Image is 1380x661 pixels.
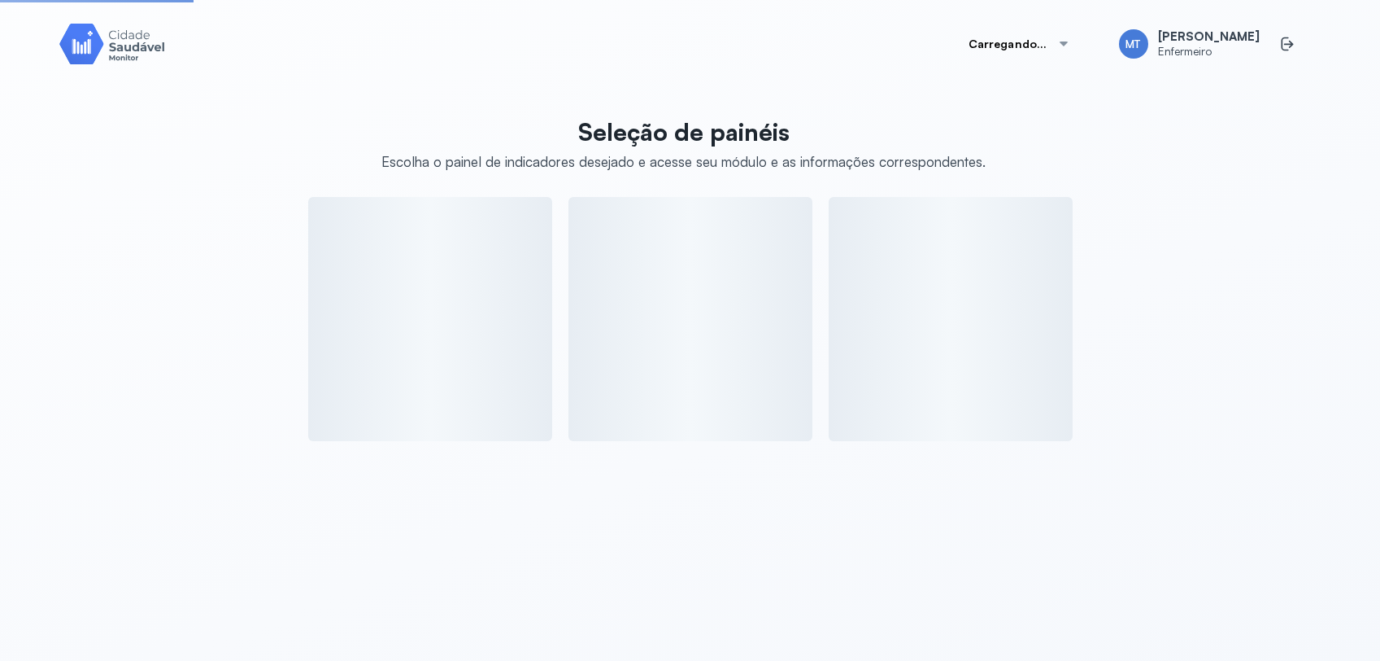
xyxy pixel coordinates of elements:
[1158,45,1260,59] span: Enfermeiro
[59,20,165,67] img: Logotipo do produto Monitor
[381,153,986,170] div: Escolha o painel de indicadores desejado e acesse seu módulo e as informações correspondentes.
[1158,29,1260,45] span: [PERSON_NAME]
[381,117,986,147] p: Seleção de painéis
[1125,37,1140,51] span: MT
[949,28,1090,60] button: Carregando...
